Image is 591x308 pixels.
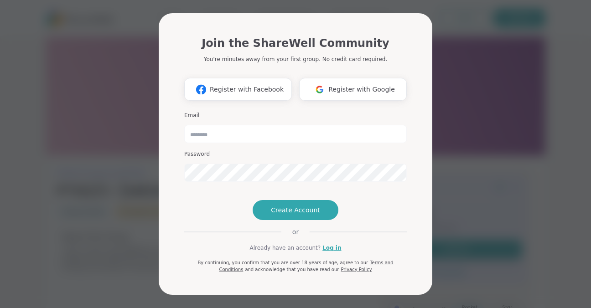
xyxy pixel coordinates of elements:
span: Register with Facebook [210,85,284,94]
img: ShareWell Logomark [311,81,328,98]
button: Register with Facebook [184,78,292,101]
img: ShareWell Logomark [192,81,210,98]
span: Register with Google [328,85,395,94]
a: Privacy Policy [341,267,372,272]
h3: Password [184,150,407,158]
button: Create Account [253,200,338,220]
h1: Join the ShareWell Community [202,35,389,51]
span: or [281,227,310,236]
h3: Email [184,112,407,119]
button: Register with Google [299,78,407,101]
a: Log in [322,244,341,252]
p: You're minutes away from your first group. No credit card required. [204,55,387,63]
span: Already have an account? [249,244,321,252]
span: and acknowledge that you have read our [245,267,339,272]
span: Create Account [271,205,320,215]
span: By continuing, you confirm that you are over 18 years of age, agree to our [197,260,368,265]
a: Terms and Conditions [219,260,393,272]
